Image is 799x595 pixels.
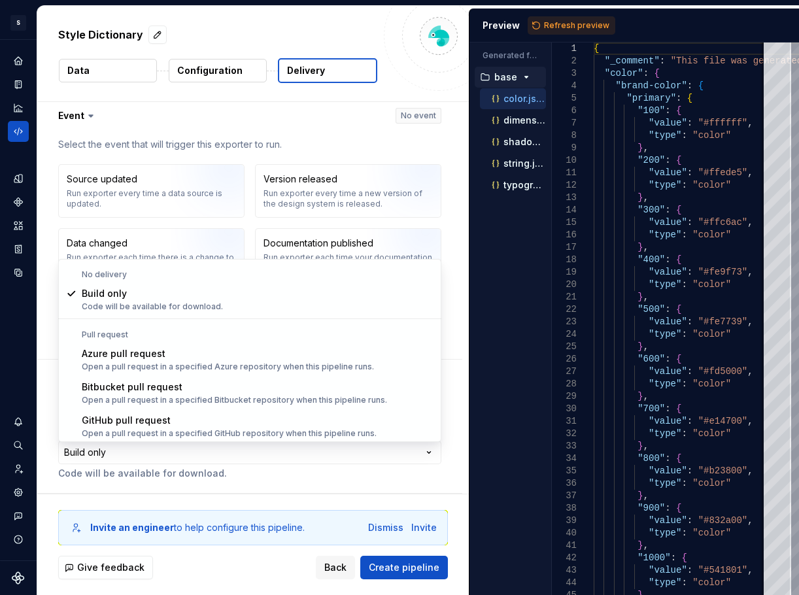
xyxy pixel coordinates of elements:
span: Build only [82,288,127,299]
span: GitHub pull request [82,415,171,426]
div: No delivery [61,269,439,280]
div: Code will be available for download. [82,301,223,312]
div: Open a pull request in a specified Azure repository when this pipeline runs. [82,362,374,372]
span: Azure pull request [82,348,165,359]
span: Bitbucket pull request [82,381,182,392]
div: Open a pull request in a specified Bitbucket repository when this pipeline runs. [82,395,387,405]
div: Pull request [61,330,439,340]
div: Open a pull request in a specified GitHub repository when this pipeline runs. [82,428,377,439]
